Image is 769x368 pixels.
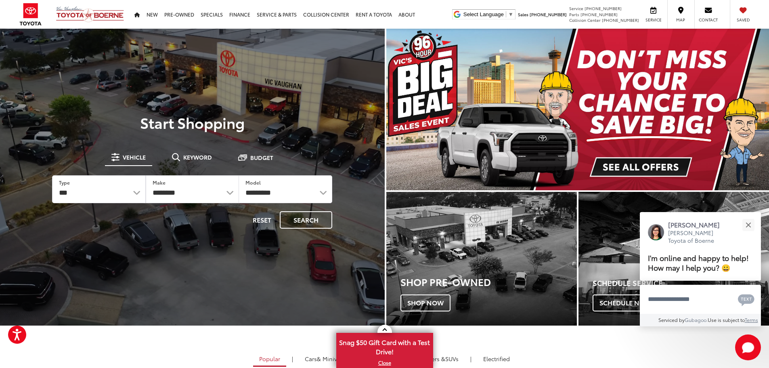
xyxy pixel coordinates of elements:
[699,17,718,23] span: Contact
[569,11,579,17] span: Parts
[578,192,769,326] a: Schedule Service Schedule Now
[672,17,689,23] span: Map
[735,334,761,360] svg: Start Chat
[708,316,745,323] span: Use is subject to
[640,212,761,326] div: Close[PERSON_NAME][PERSON_NAME] Toyota of BoerneI'm online and happy to help! How may I help you?...
[386,192,577,326] a: Shop Pre-Owned Shop Now
[337,334,432,358] span: Snag $50 Gift Card with a Test Drive!
[593,279,769,287] h4: Schedule Service
[602,17,639,23] span: [PHONE_NUMBER]
[735,290,757,308] button: Chat with SMS
[386,192,577,326] div: Toyota
[245,179,261,186] label: Model
[740,216,757,233] button: Close
[585,5,622,11] span: [PHONE_NUMBER]
[123,154,146,160] span: Vehicle
[56,6,124,23] img: Vic Vaughan Toyota of Boerne
[400,294,451,311] span: Shop Now
[640,285,761,314] textarea: Type your message
[477,352,516,366] a: Electrified
[468,355,474,363] li: |
[734,17,752,23] span: Saved
[508,11,513,17] span: ▼
[246,211,278,229] button: Reset
[404,352,465,366] a: SUVs
[518,11,528,17] span: Sales
[580,11,618,17] span: [PHONE_NUMBER]
[578,192,769,326] div: Toyota
[463,11,513,17] a: Select Language​
[569,5,583,11] span: Service
[400,276,577,287] h3: Shop Pre-Owned
[34,114,351,130] p: Start Shopping
[738,293,754,306] svg: Text
[593,294,658,311] span: Schedule Now
[183,154,212,160] span: Keyword
[253,352,286,367] a: Popular
[658,316,685,323] span: Serviced by
[644,17,662,23] span: Service
[317,355,344,363] span: & Minivan
[250,155,273,160] span: Budget
[668,229,728,245] p: [PERSON_NAME] Toyota of Boerne
[463,11,504,17] span: Select Language
[668,220,728,229] p: [PERSON_NAME]
[648,252,749,273] span: I'm online and happy to help! How may I help you? 😀
[530,11,567,17] span: [PHONE_NUMBER]
[569,17,601,23] span: Collision Center
[745,316,758,323] a: Terms
[685,316,708,323] a: Gubagoo.
[153,179,166,186] label: Make
[290,355,295,363] li: |
[735,334,761,360] button: Toggle Chat Window
[280,211,332,229] button: Search
[59,179,70,186] label: Type
[299,352,350,366] a: Cars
